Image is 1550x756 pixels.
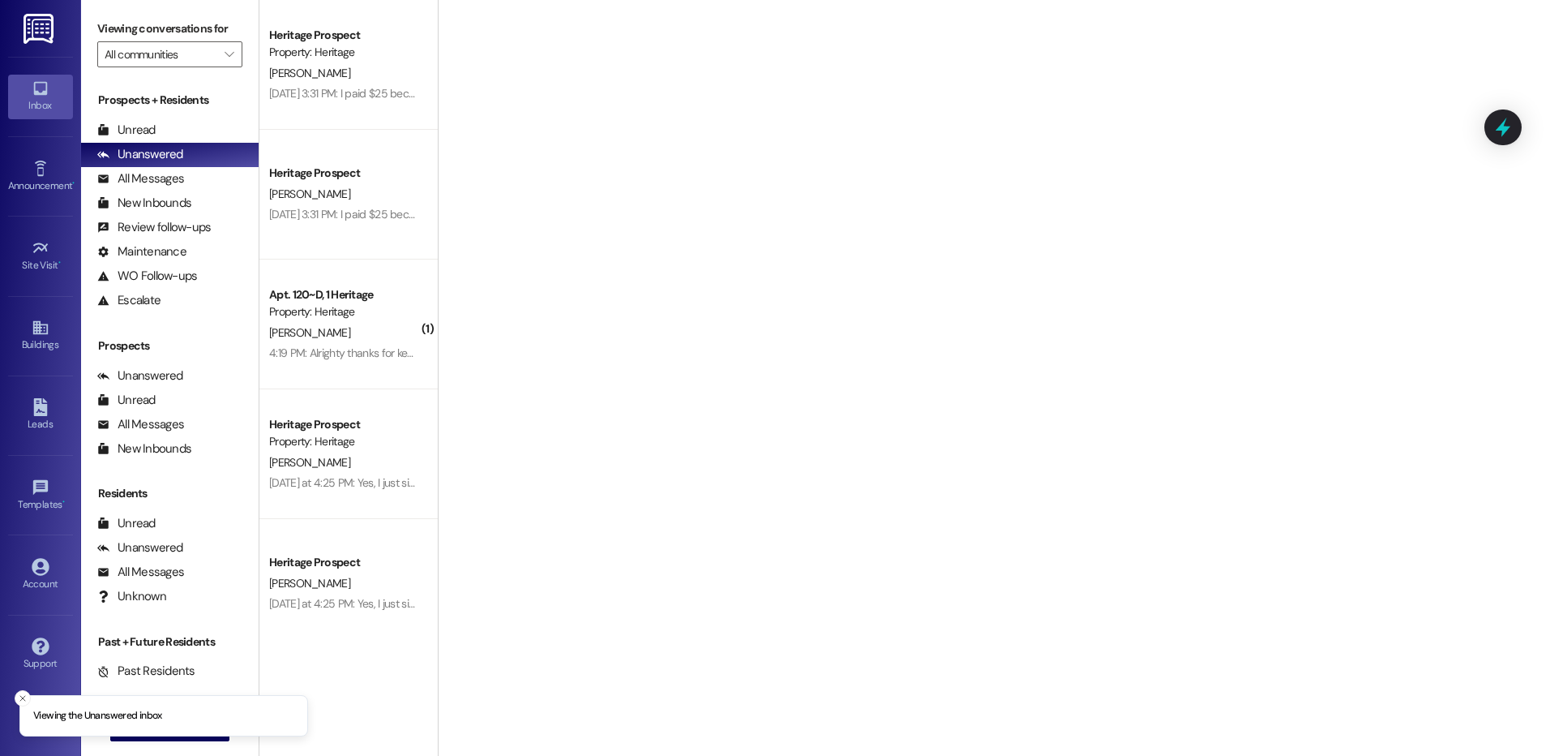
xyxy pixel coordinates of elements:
div: Heritage Prospect [269,416,419,433]
i:  [225,48,233,61]
div: Escalate [97,292,161,309]
span: • [72,178,75,189]
div: WO Follow-ups [97,268,197,285]
a: Site Visit • [8,234,73,278]
div: Unanswered [97,367,183,384]
a: Inbox [8,75,73,118]
div: Residents [81,485,259,502]
span: • [58,257,61,268]
div: Past + Future Residents [81,634,259,651]
div: Unread [97,515,156,532]
div: Maintenance [97,243,186,260]
div: Property: Heritage [269,433,419,450]
div: Unread [97,122,156,139]
p: Viewing the Unanswered inbox [33,709,162,724]
span: [PERSON_NAME] [269,187,350,201]
div: Unknown [97,588,166,605]
div: Past Residents [97,663,195,680]
span: • [62,496,65,508]
div: Heritage Prospect [269,554,419,571]
div: All Messages [97,416,184,433]
a: Templates • [8,474,73,518]
div: 4:19 PM: Alrighty thanks for keeping an ear out! [269,346,486,360]
span: [PERSON_NAME] [269,325,350,340]
div: Heritage Prospect [269,165,419,182]
div: Property: Heritage [269,303,419,320]
span: [PERSON_NAME] [269,576,350,591]
div: Unanswered [97,539,183,556]
div: Unanswered [97,146,183,163]
div: New Inbounds [97,195,191,212]
div: Heritage Prospect [269,27,419,44]
button: Close toast [15,690,31,707]
div: Prospects + Residents [81,92,259,109]
a: Support [8,633,73,677]
label: Viewing conversations for [97,16,242,41]
span: [PERSON_NAME] [269,66,350,80]
div: [DATE] at 4:25 PM: Yes, I just signed it I believe. [269,475,483,490]
span: [PERSON_NAME] [269,455,350,470]
div: All Messages [97,564,184,581]
img: ResiDesk Logo [24,14,57,44]
input: All communities [105,41,216,67]
a: Leads [8,393,73,437]
div: Review follow-ups [97,219,211,236]
div: Unread [97,392,156,409]
div: New Inbounds [97,440,191,457]
a: Account [8,553,73,597]
div: All Messages [97,170,184,187]
div: [DATE] at 4:25 PM: Yes, I just signed it I believe. [269,596,483,611]
div: Apt. 120~D, 1 Heritage [269,286,419,303]
div: Prospects [81,337,259,354]
a: Buildings [8,314,73,358]
div: Property: Heritage [269,44,419,61]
